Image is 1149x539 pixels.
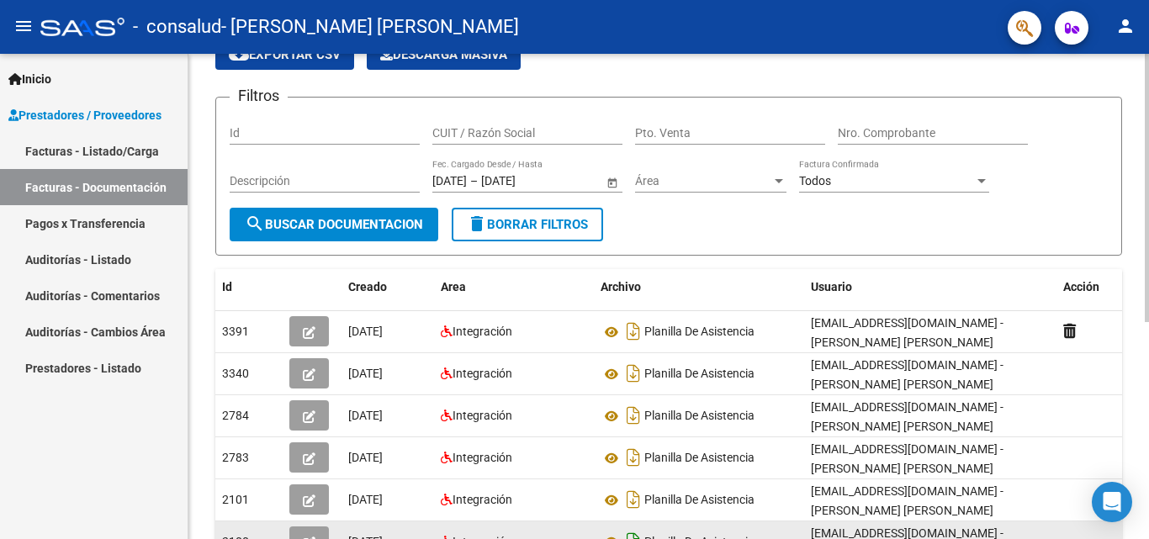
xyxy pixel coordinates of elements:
span: [DATE] [348,409,383,422]
span: 3340 [222,367,249,380]
button: Borrar Filtros [452,208,603,241]
datatable-header-cell: Id [215,269,283,305]
span: Prestadores / Proveedores [8,106,161,124]
span: – [470,174,478,188]
span: Acción [1063,280,1099,293]
span: [EMAIL_ADDRESS][DOMAIN_NAME] - [PERSON_NAME] [PERSON_NAME] [811,484,1003,517]
mat-icon: person [1115,16,1136,36]
span: [EMAIL_ADDRESS][DOMAIN_NAME] - [PERSON_NAME] [PERSON_NAME] [811,358,1003,391]
span: Creado [348,280,387,293]
span: Integración [453,367,512,380]
div: Open Intercom Messenger [1092,482,1132,522]
input: Fecha inicio [432,174,467,188]
span: Inicio [8,70,51,88]
datatable-header-cell: Acción [1056,269,1141,305]
span: Borrar Filtros [467,217,588,232]
span: [EMAIL_ADDRESS][DOMAIN_NAME] - [PERSON_NAME] [PERSON_NAME] [811,316,1003,349]
span: Exportar CSV [229,47,341,62]
span: [DATE] [348,325,383,338]
app-download-masive: Descarga masiva de comprobantes (adjuntos) [367,40,521,70]
span: [DATE] [348,451,383,464]
span: [DATE] [348,367,383,380]
span: Id [222,280,232,293]
mat-icon: cloud_download [229,44,249,64]
span: - [PERSON_NAME] [PERSON_NAME] [221,8,519,45]
span: Descarga Masiva [380,47,507,62]
button: Buscar Documentacion [230,208,438,241]
i: Descargar documento [622,402,644,429]
i: Descargar documento [622,360,644,387]
button: Descarga Masiva [367,40,521,70]
span: 2783 [222,451,249,464]
span: Planilla De Asistencia [644,325,755,339]
span: Planilla De Asistencia [644,410,755,423]
span: Área [635,174,771,188]
button: Exportar CSV [215,40,354,70]
span: Area [441,280,466,293]
input: Fecha fin [481,174,564,188]
span: Usuario [811,280,852,293]
datatable-header-cell: Usuario [804,269,1056,305]
span: 2101 [222,493,249,506]
span: [EMAIL_ADDRESS][DOMAIN_NAME] - [PERSON_NAME] [PERSON_NAME] [811,400,1003,433]
span: Integración [453,451,512,464]
span: [DATE] [348,493,383,506]
datatable-header-cell: Area [434,269,594,305]
i: Descargar documento [622,486,644,513]
span: Planilla De Asistencia [644,452,755,465]
h3: Filtros [230,84,288,108]
mat-icon: search [245,214,265,234]
span: Buscar Documentacion [245,217,423,232]
i: Descargar documento [622,444,644,471]
i: Descargar documento [622,318,644,345]
span: 3391 [222,325,249,338]
span: Integración [453,325,512,338]
span: - consalud [133,8,221,45]
button: Open calendar [603,173,621,191]
mat-icon: delete [467,214,487,234]
mat-icon: menu [13,16,34,36]
datatable-header-cell: Creado [342,269,434,305]
span: Archivo [601,280,641,293]
span: Integración [453,493,512,506]
span: Planilla De Asistencia [644,367,755,381]
span: 2784 [222,409,249,422]
datatable-header-cell: Archivo [594,269,804,305]
span: [EMAIL_ADDRESS][DOMAIN_NAME] - [PERSON_NAME] [PERSON_NAME] [811,442,1003,475]
span: Planilla De Asistencia [644,494,755,507]
span: Todos [799,174,831,188]
span: Integración [453,409,512,422]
